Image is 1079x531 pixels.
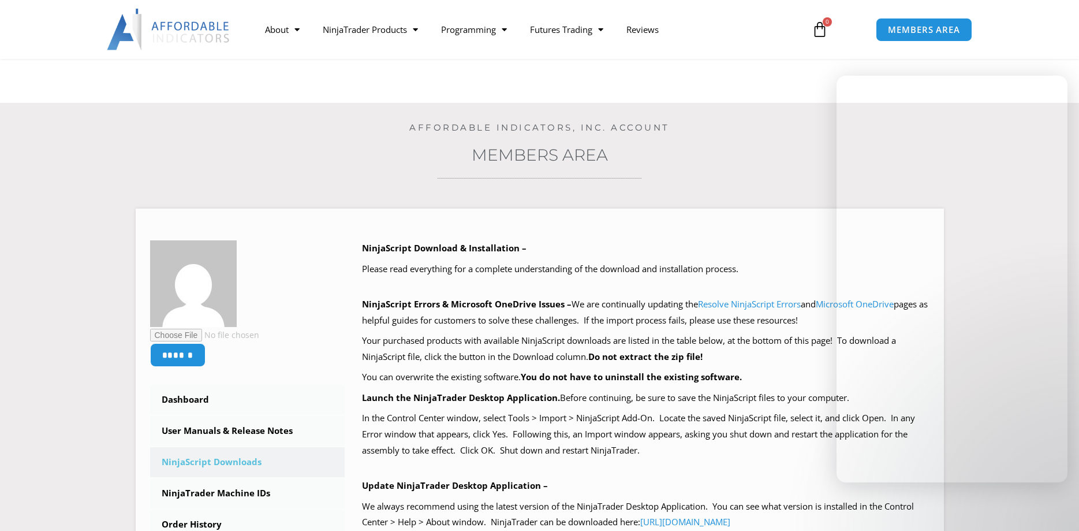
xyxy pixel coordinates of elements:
[876,18,972,42] a: MEMBERS AREA
[362,499,929,531] p: We always recommend using the latest version of the NinjaTrader Desktop Application. You can see ...
[409,122,670,133] a: Affordable Indicators, Inc. Account
[253,16,798,43] nav: Menu
[615,16,670,43] a: Reviews
[698,298,801,310] a: Resolve NinjaScript Errors
[888,25,960,34] span: MEMBERS AREA
[794,13,845,46] a: 0
[150,478,345,508] a: NinjaTrader Machine IDs
[362,261,929,277] p: Please read everything for a complete understanding of the download and installation process.
[816,298,894,310] a: Microsoft OneDrive
[837,76,1067,482] iframe: Intercom live chat
[430,16,518,43] a: Programming
[362,242,527,254] b: NinjaScript Download & Installation –
[362,410,929,459] p: In the Control Center window, select Tools > Import > NinjaScript Add-On. Locate the saved NinjaS...
[362,296,929,329] p: We are continually updating the and pages as helpful guides for customers to solve these challeng...
[362,392,560,403] b: Launch the NinjaTrader Desktop Application.
[253,16,311,43] a: About
[362,480,548,491] b: Update NinjaTrader Desktop Application –
[150,385,345,415] a: Dashboard
[472,145,608,165] a: Members Area
[518,16,615,43] a: Futures Trading
[521,371,742,383] b: You do not have to uninstall the existing software.
[150,416,345,446] a: User Manuals & Release Notes
[150,240,237,327] img: f34f3a31167e59384d58a763e77634dd1142bfe69680121566f87788baf56587
[311,16,430,43] a: NinjaTrader Products
[640,516,730,528] a: [URL][DOMAIN_NAME]
[150,447,345,477] a: NinjaScript Downloads
[588,351,703,362] b: Do not extract the zip file!
[107,9,231,50] img: LogoAI | Affordable Indicators – NinjaTrader
[1040,492,1067,519] iframe: Intercom live chat
[823,17,832,27] span: 0
[362,298,572,310] b: NinjaScript Errors & Microsoft OneDrive Issues –
[362,390,929,406] p: Before continuing, be sure to save the NinjaScript files to your computer.
[362,369,929,385] p: You can overwrite the existing software.
[362,333,929,365] p: Your purchased products with available NinjaScript downloads are listed in the table below, at th...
